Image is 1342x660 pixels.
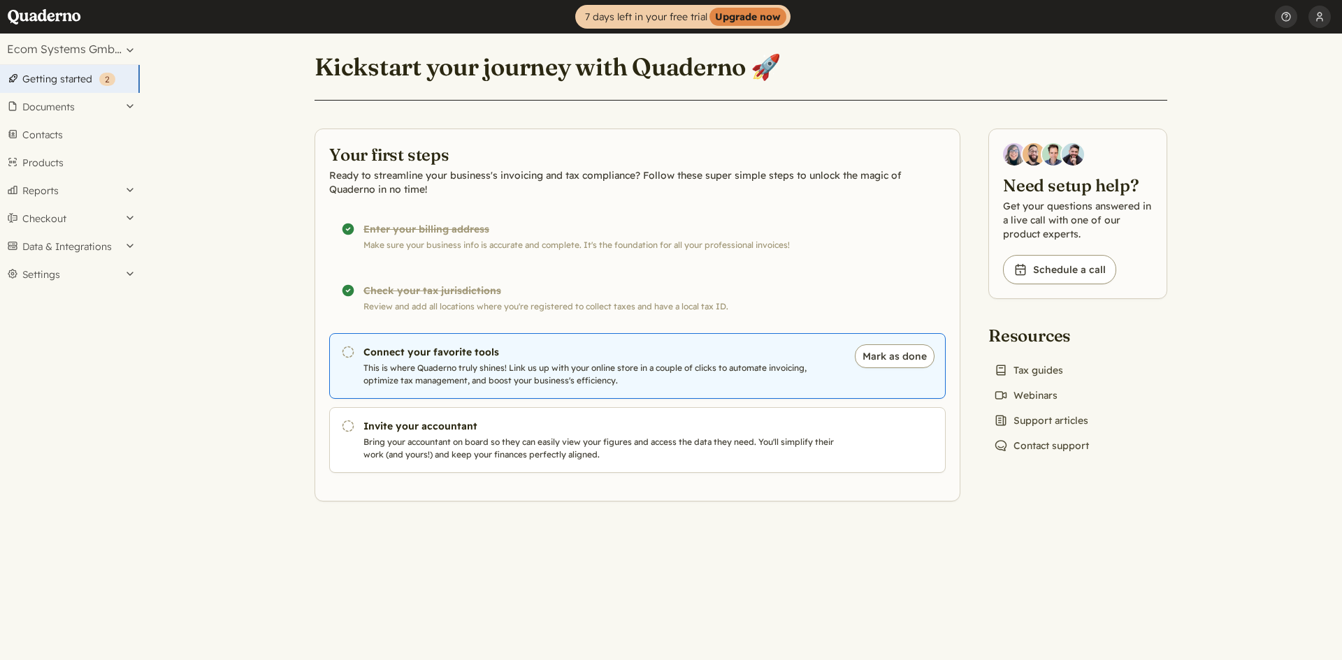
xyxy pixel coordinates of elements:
span: 2 [105,74,110,85]
strong: Upgrade now [709,8,786,26]
h3: Connect your favorite tools [363,345,840,359]
a: Invite your accountant Bring your accountant on board so they can easily view your figures and ac... [329,407,946,473]
img: Javier Rubio, DevRel at Quaderno [1062,143,1084,166]
img: Diana Carrasco, Account Executive at Quaderno [1003,143,1025,166]
a: Support articles [988,411,1094,430]
h3: Invite your accountant [363,419,840,433]
img: Ivo Oltmans, Business Developer at Quaderno [1042,143,1065,166]
a: Webinars [988,386,1063,405]
h2: Resources [988,324,1095,346]
a: Contact support [988,436,1095,455]
h1: Kickstart your journey with Quaderno 🚀 [315,52,781,82]
p: Bring your accountant on board so they can easily view your figures and access the data they need... [363,436,840,461]
h2: Need setup help? [1003,174,1153,196]
h2: Your first steps [329,143,946,166]
img: Jairo Fumero, Account Executive at Quaderno [1023,143,1045,166]
a: Connect your favorite tools This is where Quaderno truly shines! Link us up with your online stor... [329,333,946,399]
button: Mark as done [855,344,935,368]
a: Schedule a call [1003,255,1116,284]
p: Get your questions answered in a live call with one of our product experts. [1003,199,1153,241]
p: This is where Quaderno truly shines! Link us up with your online store in a couple of clicks to a... [363,362,840,387]
p: Ready to streamline your business's invoicing and tax compliance? Follow these super simple steps... [329,168,946,196]
a: 7 days left in your free trialUpgrade now [575,5,791,29]
a: Tax guides [988,360,1069,380]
